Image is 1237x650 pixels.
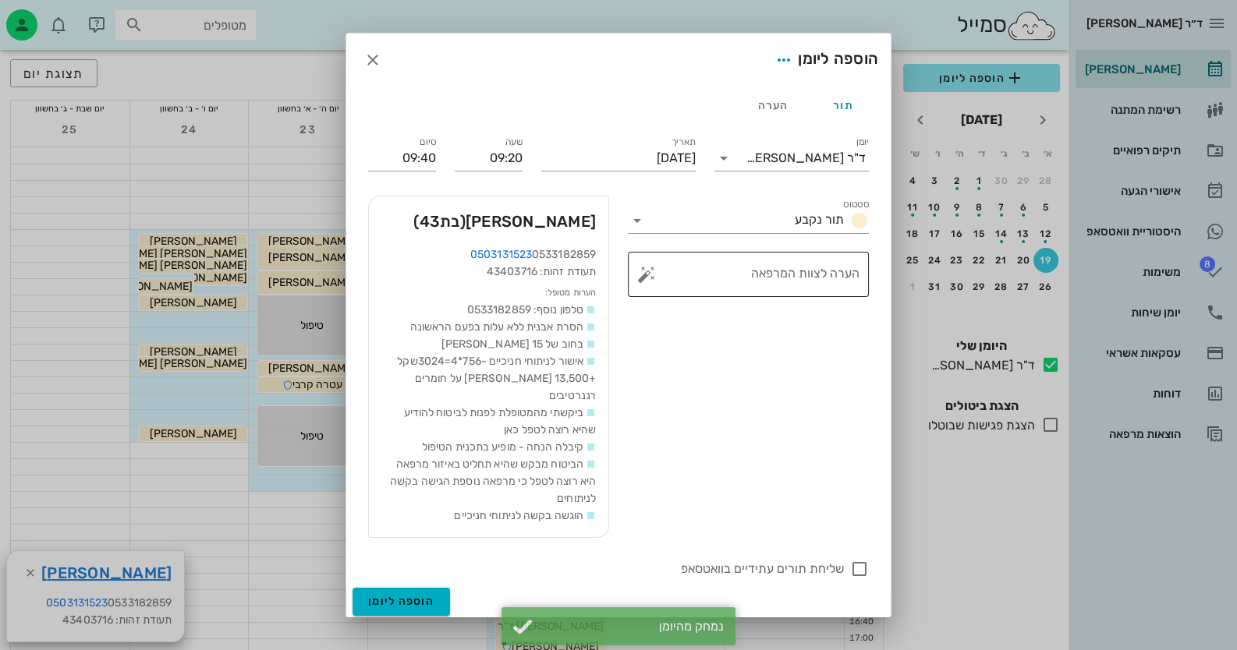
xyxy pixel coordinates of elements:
[808,87,878,124] div: תור
[397,355,596,402] span: אישור לניתוחי חניכיים -756*4=3024שקל +13,500 [PERSON_NAME] על חומרים רגנרטיבים
[454,509,583,522] span: הוגשה בקשה לניתוחי חניכיים
[353,588,450,616] button: הוספה ליומן
[413,209,596,234] span: [PERSON_NAME]
[420,212,441,231] span: 43
[381,246,596,263] div: 0533182859
[467,303,583,316] span: טלפון נוסף: 0533182859
[738,87,808,124] div: הערה
[541,619,724,634] div: נמחק מהיומן
[770,46,878,74] div: הוספה ליומן
[545,288,596,298] small: הערות מטופל:
[422,440,583,454] span: קיבלה הנחה - מופיע בתכנית הטיפול
[381,263,596,281] div: תעודת זהות: 43403716
[746,151,866,165] div: ד"ר [PERSON_NAME]
[628,208,869,233] div: סטטוסתור נקבע
[843,199,869,210] label: סטטוס
[470,248,532,261] a: 0503131523
[714,146,869,171] div: יומןד"ר [PERSON_NAME]
[368,561,844,577] label: שליחת תורים עתידיים בוואטסאפ
[441,337,583,351] span: בחוב של 15 [PERSON_NAME]
[505,136,523,148] label: שעה
[795,212,844,227] span: תור נקבע
[413,212,466,231] span: (בת )
[672,136,696,148] label: תאריך
[856,136,870,148] label: יומן
[388,457,596,505] span: הביטוח מבקש שהיא תחליט באיזור מרפאה היא רוצה לטפל כי מרפאה נוספת הגישה בקשה לניתוחים
[368,595,434,608] span: הוספה ליומן
[410,320,583,334] span: הסרת אבנית ללא עלות בפעם הראשונה
[420,136,436,148] label: סיום
[401,406,596,436] span: ביקשתי מהמטופלת לפנות לביטוח להודיע שהיא רוצה לטפל כאן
